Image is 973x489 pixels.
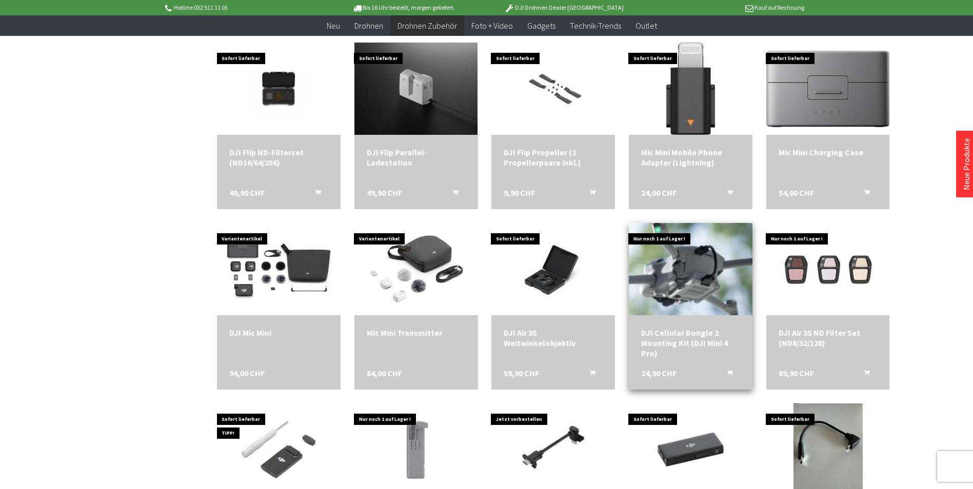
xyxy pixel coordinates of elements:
span: Drohnen Zubehör [398,21,457,31]
p: Kauf auf Rechnung [644,2,804,14]
span: 59,90 CHF [504,368,539,378]
img: DJI Flip Parallel-Ladestation [354,43,478,135]
img: DJI Air 3S Weitwinkelobjektiv [499,223,608,315]
span: 64,00 CHF [367,368,402,378]
button: In den Warenkorb [303,188,327,201]
img: Mic Mini Mobile Phone Adapter (Lightning) [666,43,715,135]
a: Neue Produkte [961,138,971,190]
span: 24,90 CHF [641,368,677,378]
button: In den Warenkorb [851,368,876,381]
span: Technik-Trends [570,21,621,31]
a: DJI Flip ND-Filterset (ND16/64/256) 49,90 CHF In den Warenkorb [229,147,328,168]
div: DJI Mic Mini [229,328,328,338]
span: Neu [327,21,340,31]
span: Foto + Video [471,21,513,31]
img: Mic Mini Charging Case [766,51,890,127]
a: DJI Mic Mini 94,00 CHF [229,328,328,338]
div: DJI Air 3S ND Filter Set (ND8/32/128) [779,328,878,348]
button: In den Warenkorb [440,188,465,201]
img: DJI Cellular Dongle 2 Mounting Kit (DJI Mini 4 Pro) [604,212,777,327]
a: Mic Mini Transmitter 64,00 CHF [367,328,466,338]
img: DJI Flip ND-Filterset (ND16/64/256) [217,43,340,135]
button: In den Warenkorb [714,368,739,381]
a: DJI Flip Parallel-Ladestation 49,90 CHF In den Warenkorb [367,147,466,168]
a: Mic Mini Mobile Phone Adapter (Lightning) 24,00 CHF In den Warenkorb [641,147,740,168]
span: 94,00 CHF [229,368,265,378]
img: DJI Air 3S ND Filter Set (ND8/32/128) [773,223,883,315]
span: 49,90 CHF [367,188,402,198]
img: DJI Mic Mini [224,223,333,315]
a: Foto + Video [464,15,520,36]
div: DJI Cellular Dongle 2 Mounting Kit (DJI Mini 4 Pro) [641,328,740,358]
a: Drohnen [347,15,390,36]
a: DJI Flip Propeller (2 Propellerpaare inkl.) 9,90 CHF In den Warenkorb [504,147,603,168]
span: 89,90 CHF [779,368,814,378]
a: Gadgets [520,15,563,36]
a: Mic Mini Charging Case 54,00 CHF In den Warenkorb [779,147,878,157]
button: In den Warenkorb [851,188,876,201]
img: DJI Flip Propeller (2 Propellerpaare inkl.) [492,43,615,135]
div: DJI Flip Propeller (2 Propellerpaare inkl.) [504,147,603,168]
span: 54,00 CHF [779,188,814,198]
a: Drohnen Zubehör [390,15,464,36]
span: Outlet [636,21,657,31]
a: Outlet [628,15,664,36]
span: 49,90 CHF [229,188,265,198]
a: DJI Air 3S ND Filter Set (ND8/32/128) 89,90 CHF In den Warenkorb [779,328,878,348]
div: DJI Flip Parallel-Ladestation [367,147,466,168]
div: DJI Flip ND-Filterset (ND16/64/256) [229,147,328,168]
p: Hotline 032 511 11 03 [164,2,324,14]
div: Mic Mini Transmitter [367,328,466,338]
span: Gadgets [527,21,555,31]
span: 24,00 CHF [641,188,677,198]
a: DJI Air 3S Weitwinkelobjektiv 59,90 CHF In den Warenkorb [504,328,603,348]
div: Mic Mini Charging Case [779,147,878,157]
p: Bis 16 Uhr bestellt, morgen geliefert. [324,2,484,14]
img: Mic Mini Transmitter [362,223,471,315]
button: In den Warenkorb [577,188,602,201]
span: 9,90 CHF [504,188,535,198]
p: DJI Drohnen Dealer [GEOGRAPHIC_DATA] [484,2,644,14]
button: In den Warenkorb [714,188,739,201]
a: Technik-Trends [563,15,628,36]
button: In den Warenkorb [577,368,602,381]
span: Drohnen [354,21,383,31]
div: Mic Mini Mobile Phone Adapter (Lightning) [641,147,740,168]
a: Neu [320,15,347,36]
a: DJI Cellular Dongle 2 Mounting Kit (DJI Mini 4 Pro) 24,90 CHF In den Warenkorb [641,328,740,358]
div: DJI Air 3S Weitwinkelobjektiv [504,328,603,348]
